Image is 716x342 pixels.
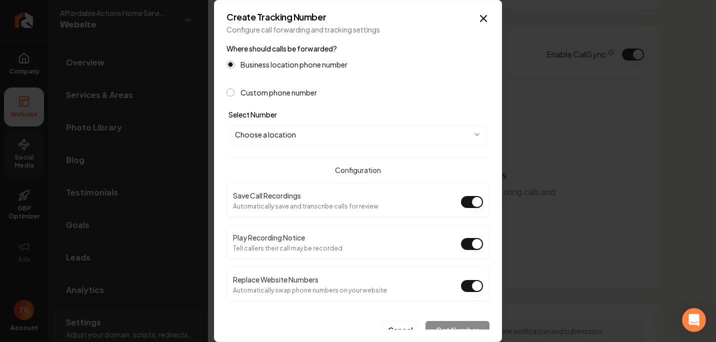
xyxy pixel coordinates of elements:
label: Where should calls be forwarded? [226,44,337,53]
label: Play Recording Notice [233,233,305,242]
h4: Configuration [226,165,489,175]
p: Automatically swap phone numbers on your website [233,286,387,294]
p: Configure call forwarding and tracking settings [226,24,489,34]
label: Save Call Recordings [233,191,301,200]
p: Tell callers their call may be recorded [233,244,342,252]
p: Automatically save and transcribe calls for review [233,202,378,210]
label: Business location phone number [240,61,347,68]
label: Replace Website Numbers [233,275,318,284]
iframe: Intercom live chat [682,308,706,332]
button: Cancel [381,321,419,339]
h2: Create Tracking Number [226,12,489,21]
label: Select Number [228,110,277,119]
label: Custom phone number [240,89,317,96]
